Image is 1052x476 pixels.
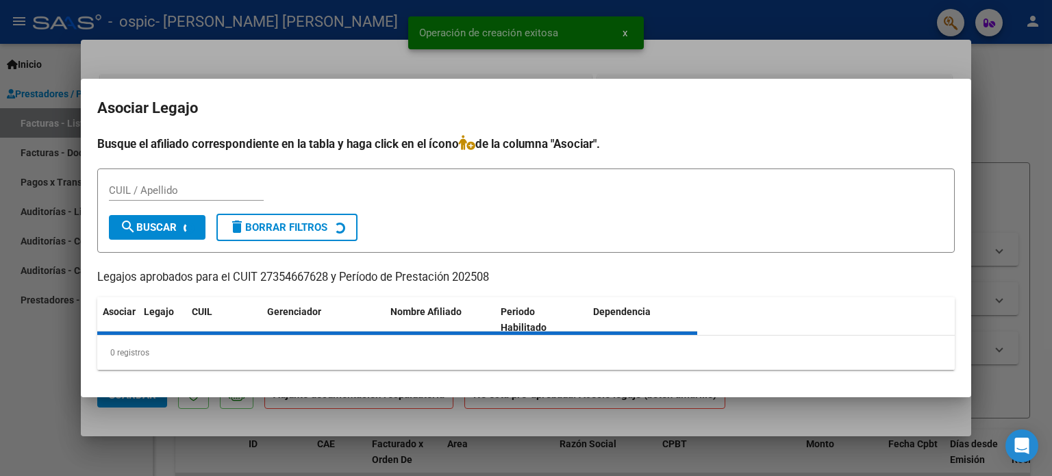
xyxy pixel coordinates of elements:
span: CUIL [192,306,212,317]
span: Borrar Filtros [229,221,327,234]
p: Legajos aprobados para el CUIT 27354667628 y Período de Prestación 202508 [97,269,955,286]
datatable-header-cell: Asociar [97,297,138,342]
span: Gerenciador [267,306,321,317]
datatable-header-cell: CUIL [186,297,262,342]
span: Buscar [120,221,177,234]
span: Dependencia [593,306,651,317]
button: Buscar [109,215,205,240]
datatable-header-cell: Legajo [138,297,186,342]
datatable-header-cell: Gerenciador [262,297,385,342]
span: Periodo Habilitado [501,306,547,333]
datatable-header-cell: Nombre Afiliado [385,297,495,342]
div: 0 registros [97,336,955,370]
mat-icon: delete [229,218,245,235]
button: Borrar Filtros [216,214,358,241]
mat-icon: search [120,218,136,235]
datatable-header-cell: Dependencia [588,297,698,342]
span: Asociar [103,306,136,317]
span: Legajo [144,306,174,317]
h2: Asociar Legajo [97,95,955,121]
div: Open Intercom Messenger [1005,429,1038,462]
h4: Busque el afiliado correspondiente en la tabla y haga click en el ícono de la columna "Asociar". [97,135,955,153]
datatable-header-cell: Periodo Habilitado [495,297,588,342]
span: Nombre Afiliado [390,306,462,317]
